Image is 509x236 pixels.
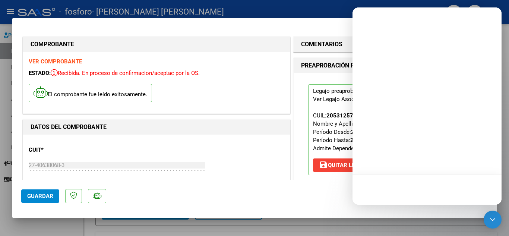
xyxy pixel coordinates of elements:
[484,211,502,229] div: Open Intercom Messenger
[308,84,458,175] p: Legajo preaprobado para Período de Prestación:
[350,137,370,144] strong: 202512
[51,70,200,76] span: Recibida. En proceso de confirmacion/aceptac por la OS.
[326,111,363,120] div: 20531257767
[29,146,105,154] p: CUIT
[313,112,448,152] span: CUIL: Nombre y Apellido: Período Desde: Período Hasta: Admite Dependencia:
[301,61,406,70] h1: PREAPROBACIÓN PARA INTEGRACION
[301,40,342,49] h1: COMENTARIOS
[319,162,369,169] span: Quitar Legajo
[294,37,486,52] mat-expansion-panel-header: COMENTARIOS
[29,58,82,65] a: VER COMPROBANTE
[294,58,486,73] mat-expansion-panel-header: PREAPROBACIÓN PARA INTEGRACION
[27,193,53,199] span: Guardar
[313,158,375,172] button: Quitar Legajo
[313,95,365,103] div: Ver Legajo Asociado
[29,70,51,76] span: ESTADO:
[31,41,74,48] strong: COMPROBANTE
[31,123,107,130] strong: DATOS DEL COMPROBANTE
[351,129,371,135] strong: 202504
[319,160,328,169] mat-icon: save
[29,84,152,102] p: El comprobante fue leído exitosamente.
[294,73,486,192] div: PREAPROBACIÓN PARA INTEGRACION
[21,189,59,203] button: Guardar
